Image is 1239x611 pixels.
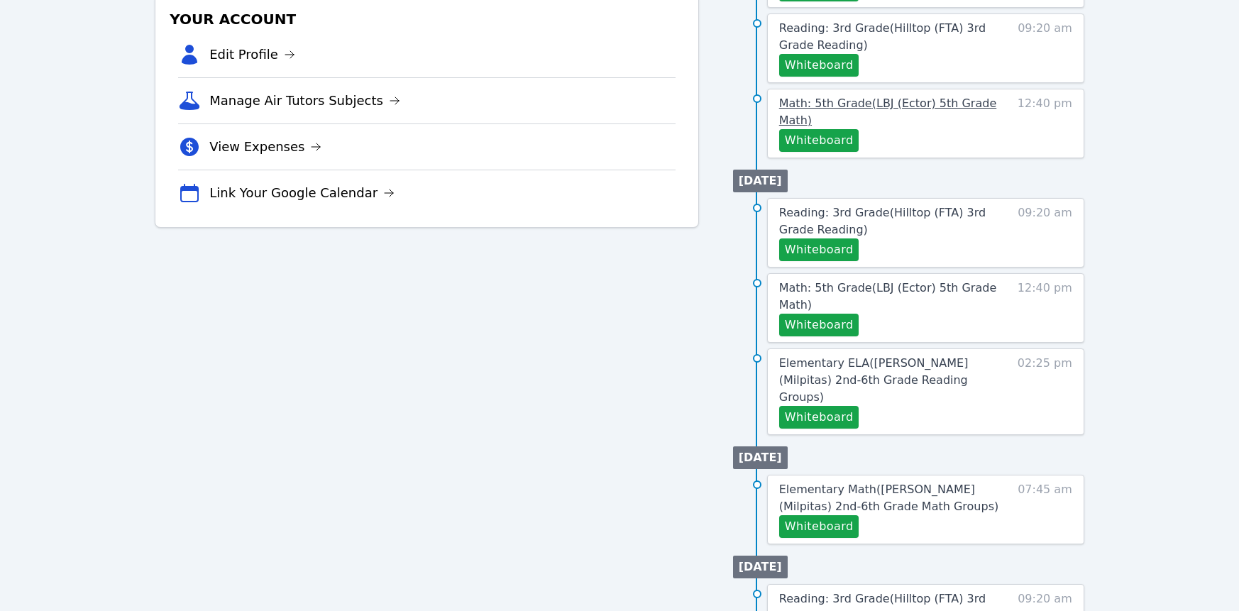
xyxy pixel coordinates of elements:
a: Elementary Math([PERSON_NAME] (Milpitas) 2nd-6th Grade Math Groups) [779,481,999,515]
a: Edit Profile [209,45,295,65]
span: Math: 5th Grade ( LBJ (Ector) 5th Grade Math ) [779,97,997,127]
h3: Your Account [167,6,687,32]
span: Elementary ELA ( [PERSON_NAME] (Milpitas) 2nd-6th Grade Reading Groups ) [779,356,969,404]
span: Elementary Math ( [PERSON_NAME] (Milpitas) 2nd-6th Grade Math Groups ) [779,483,998,513]
span: Math: 5th Grade ( LBJ (Ector) 5th Grade Math ) [779,281,997,312]
span: Reading: 3rd Grade ( Hilltop (FTA) 3rd Grade Reading ) [779,21,986,52]
a: Elementary ELA([PERSON_NAME] (Milpitas) 2nd-6th Grade Reading Groups) [779,355,999,406]
span: 07:45 am [1018,481,1072,538]
button: Whiteboard [779,406,859,429]
button: Whiteboard [779,314,859,336]
button: Whiteboard [779,238,859,261]
a: Math: 5th Grade(LBJ (Ector) 5th Grade Math) [779,95,999,129]
span: 09:20 am [1018,20,1072,77]
li: [DATE] [733,556,788,578]
button: Whiteboard [779,54,859,77]
li: [DATE] [733,446,788,469]
a: Reading: 3rd Grade(Hilltop (FTA) 3rd Grade Reading) [779,204,999,238]
button: Whiteboard [779,515,859,538]
a: Link Your Google Calendar [209,183,395,203]
a: View Expenses [209,137,321,157]
a: Manage Air Tutors Subjects [209,91,400,111]
a: Reading: 3rd Grade(Hilltop (FTA) 3rd Grade Reading) [779,20,999,54]
button: Whiteboard [779,129,859,152]
span: 02:25 pm [1018,355,1072,429]
span: 12:40 pm [1018,280,1072,336]
span: 09:20 am [1018,204,1072,261]
li: [DATE] [733,170,788,192]
a: Math: 5th Grade(LBJ (Ector) 5th Grade Math) [779,280,999,314]
span: 12:40 pm [1018,95,1072,152]
span: Reading: 3rd Grade ( Hilltop (FTA) 3rd Grade Reading ) [779,206,986,236]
